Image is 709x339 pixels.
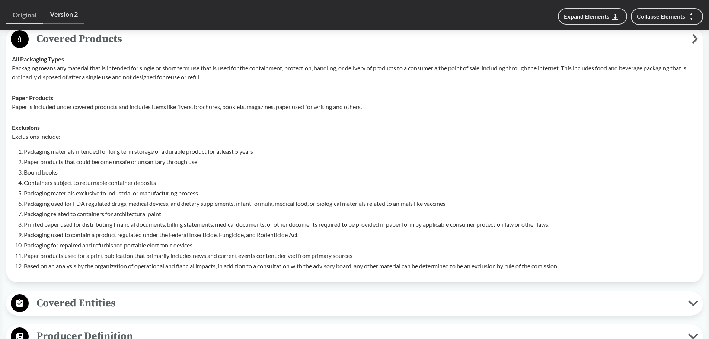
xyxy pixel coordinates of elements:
[558,8,627,25] button: Expand Elements
[12,132,697,141] p: Exclusions include:
[24,147,697,156] li: Packaging materials intended for long term storage of a durable product for atleast 5 years
[24,262,697,271] li: Based on an analysis by the organization of operational and fiancial impacts, in addition to a co...
[12,94,53,101] strong: Paper Products
[24,199,697,208] li: Packaging used for FDA regulated drugs, medical devices, and dietary supplements, infant formula,...
[24,230,697,239] li: Packaging used to contain a product regulated under the Federal Insecticide, Fungicide, and Roden...
[24,241,697,250] li: Packaging for repaired and refurbished portable electronic devices
[29,31,692,47] span: Covered Products
[12,102,697,111] p: Paper is included under covered products and includes items like flyers, brochures, booklets, mag...
[9,30,700,49] button: Covered Products
[24,178,697,187] li: Containers subject to returnable container deposits
[12,124,40,131] strong: Exclusions
[9,294,700,313] button: Covered Entities
[24,157,697,166] li: Paper products that could become unsafe or unsanitary through use
[24,189,697,198] li: Packaging materials exclusive to industrial or manufacturing process
[631,8,703,25] button: Collapse Elements
[24,168,697,177] li: Bound books
[24,210,697,218] li: Packaging related to containers for architectural paint
[12,55,64,63] strong: All Packaging Types
[12,64,697,81] p: Packaging means any material that is intended for single or short term use that is used for the c...
[24,251,697,260] li: Paper products used for a print publication that primarily includes news and current events conte...
[6,7,43,24] a: Original
[43,6,84,24] a: Version 2
[29,295,688,311] span: Covered Entities
[24,220,697,229] li: Printed paper used for distributing financial documents, billing statements, medical documents, o...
